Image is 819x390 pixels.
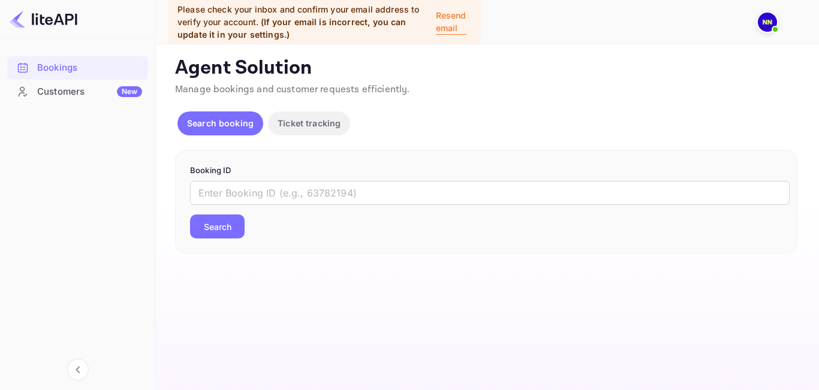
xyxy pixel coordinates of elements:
[10,10,77,29] img: LiteAPI logo
[177,4,420,27] span: Please check your inbox and confirm your email address to verify your account.
[758,13,777,32] img: N/A N/A
[7,56,148,78] a: Bookings
[37,85,142,99] div: Customers
[190,165,782,177] p: Booking ID
[190,214,245,238] button: Search
[37,61,142,75] div: Bookings
[175,56,797,80] p: Agent Solution
[7,56,148,80] div: Bookings
[117,86,142,97] div: New
[187,117,254,129] p: Search booking
[67,359,89,380] button: Collapse navigation
[190,181,790,205] input: Enter Booking ID (e.g., 63782194)
[7,80,148,102] a: CustomersNew
[175,83,410,96] span: Manage bookings and customer requests efficiently.
[177,17,407,40] span: (If your email is incorrect, you can update it in your settings.)
[436,9,466,35] p: Resend email
[278,117,341,129] p: Ticket tracking
[7,80,148,104] div: CustomersNew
